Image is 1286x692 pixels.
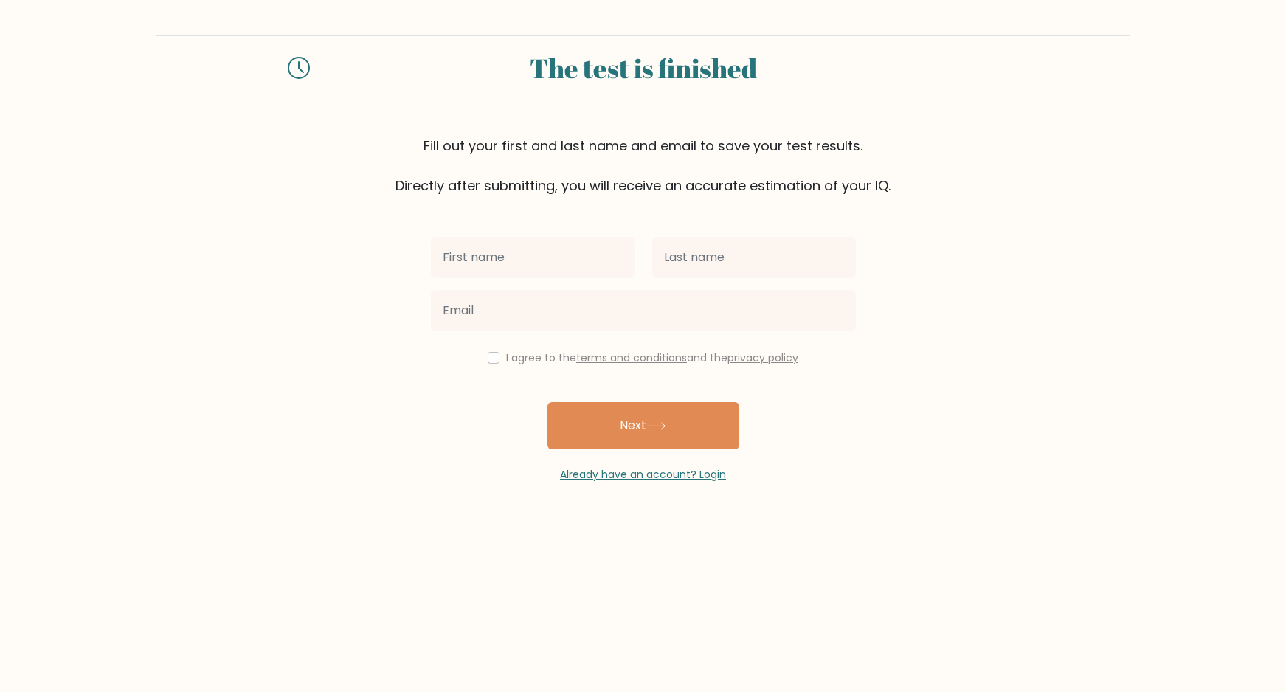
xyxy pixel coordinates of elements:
button: Next [547,402,739,449]
div: Fill out your first and last name and email to save your test results. Directly after submitting,... [156,136,1130,196]
input: Email [431,290,856,331]
input: Last name [652,237,856,278]
input: First name [431,237,635,278]
a: privacy policy [727,350,798,365]
a: terms and conditions [576,350,687,365]
a: Already have an account? Login [560,467,726,482]
div: The test is finished [328,48,959,88]
label: I agree to the and the [506,350,798,365]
